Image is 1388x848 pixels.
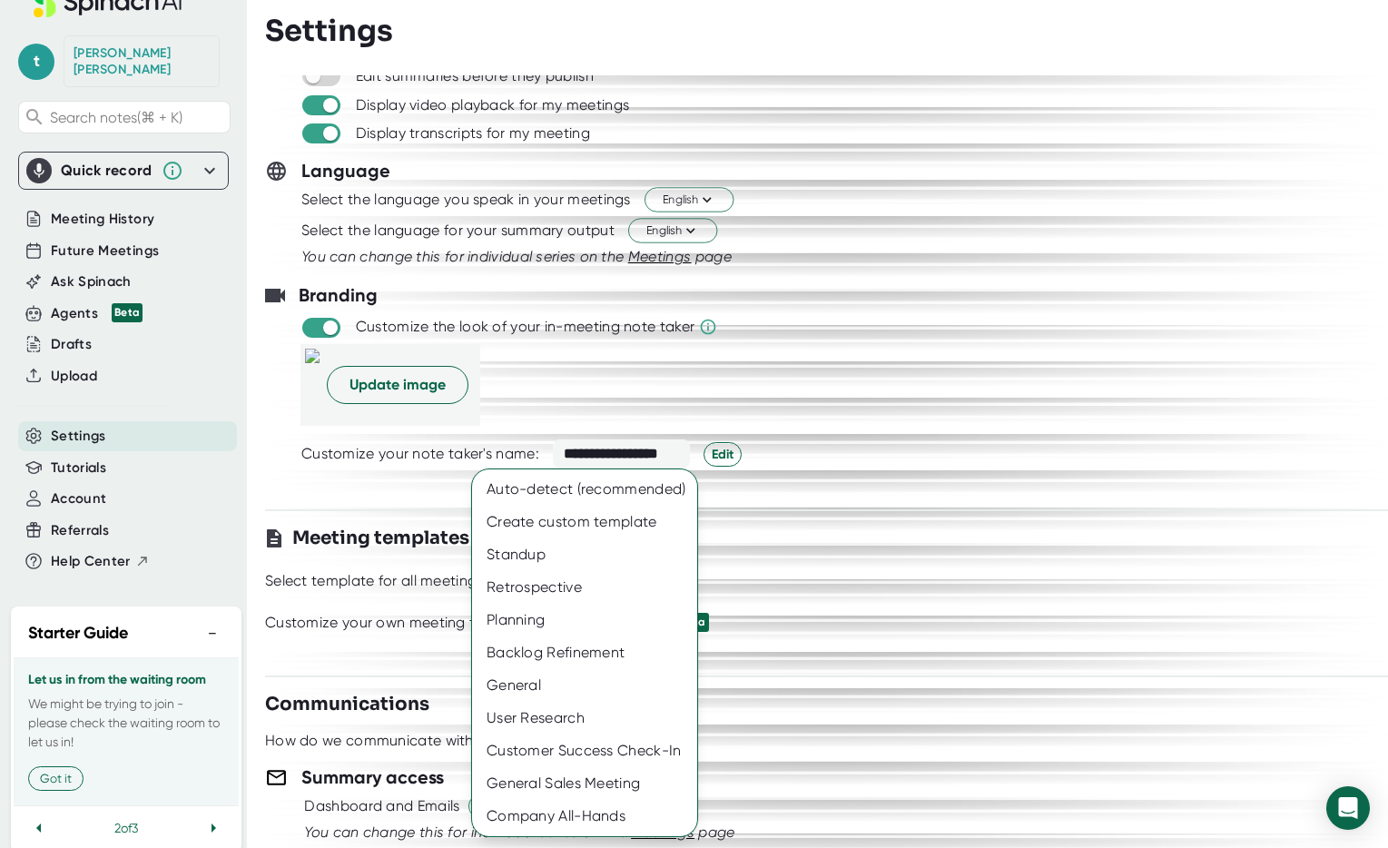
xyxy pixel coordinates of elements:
[472,571,697,604] div: Retrospective
[472,800,697,833] div: Company All-Hands
[472,604,697,636] div: Planning
[472,538,697,571] div: Standup
[472,767,697,800] div: General Sales Meeting
[472,669,697,702] div: General
[1326,786,1370,830] div: Open Intercom Messenger
[472,636,697,669] div: Backlog Refinement
[472,473,697,506] div: Auto-detect (recommended)
[472,506,697,538] div: Create custom template
[472,735,697,767] div: Customer Success Check-In
[472,702,697,735] div: User Research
